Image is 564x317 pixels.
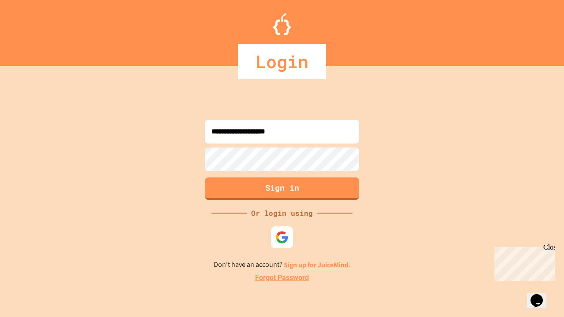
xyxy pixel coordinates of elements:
div: Or login using [247,208,317,218]
img: Logo.svg [273,13,291,35]
div: Login [238,44,326,79]
iframe: chat widget [527,282,555,308]
button: Sign in [205,177,359,200]
p: Don't have an account? [214,259,351,270]
div: Chat with us now!Close [4,4,61,56]
a: Forgot Password [255,273,309,283]
img: google-icon.svg [275,231,289,244]
a: Sign up for JuiceMind. [284,260,351,269]
iframe: chat widget [491,243,555,281]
